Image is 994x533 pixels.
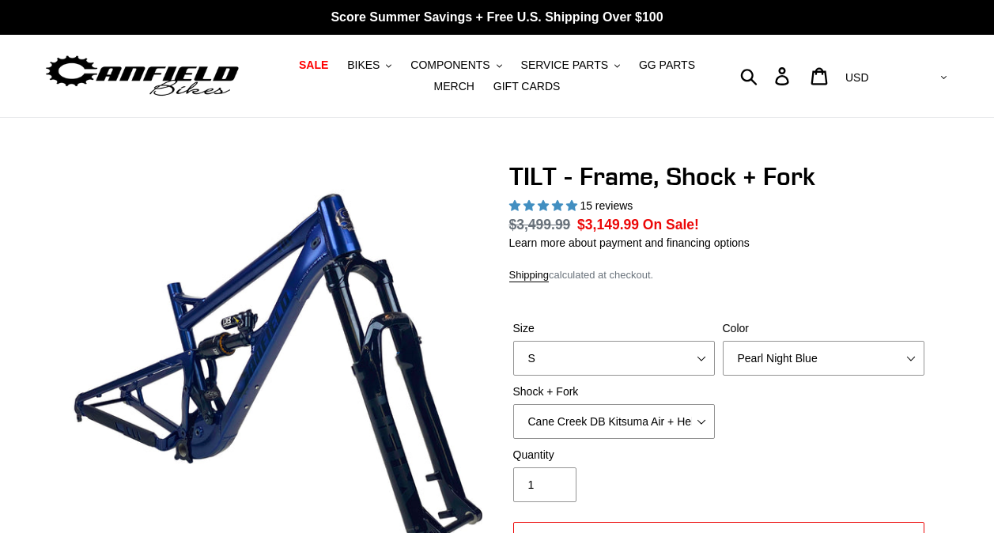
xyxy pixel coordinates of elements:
label: Quantity [513,447,715,463]
label: Size [513,320,715,337]
button: SERVICE PARTS [513,55,628,76]
a: Shipping [509,269,550,282]
a: Learn more about payment and financing options [509,236,750,249]
span: $3,149.99 [577,217,639,232]
a: GIFT CARDS [486,76,569,97]
a: SALE [291,55,336,76]
span: SERVICE PARTS [521,59,608,72]
h1: TILT - Frame, Shock + Fork [509,161,928,191]
a: GG PARTS [631,55,703,76]
button: COMPONENTS [403,55,509,76]
span: GG PARTS [639,59,695,72]
span: On Sale! [643,214,699,235]
img: Canfield Bikes [43,51,241,101]
span: MERCH [434,80,474,93]
s: $3,499.99 [509,217,571,232]
span: 5.00 stars [509,199,580,212]
span: BIKES [347,59,380,72]
span: GIFT CARDS [493,80,561,93]
div: calculated at checkout. [509,267,928,283]
button: BIKES [339,55,399,76]
label: Color [723,320,924,337]
span: 15 reviews [580,199,633,212]
span: SALE [299,59,328,72]
label: Shock + Fork [513,384,715,400]
a: MERCH [426,76,482,97]
span: COMPONENTS [410,59,489,72]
